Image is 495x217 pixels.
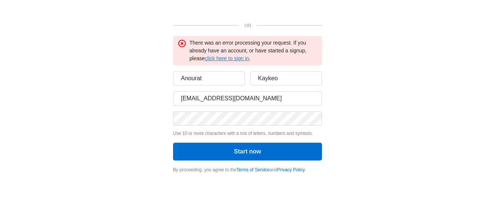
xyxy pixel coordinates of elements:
button: Start now [173,143,322,161]
p: OR [245,22,247,29]
div: By proceeding, you agree to the and [173,166,322,173]
input: First name [173,71,245,85]
input: Last name [250,71,322,85]
a: Privacy Policy [277,167,305,172]
div: There was an error processing your request. If you already have an account, or have started a sig... [189,39,317,62]
a: Terms of Service [236,167,269,172]
input: Email [173,91,322,106]
p: Use 10 or more characters with a mix of letters, numbers and symbols. [173,130,322,137]
a: click here to sign in [205,55,249,61]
